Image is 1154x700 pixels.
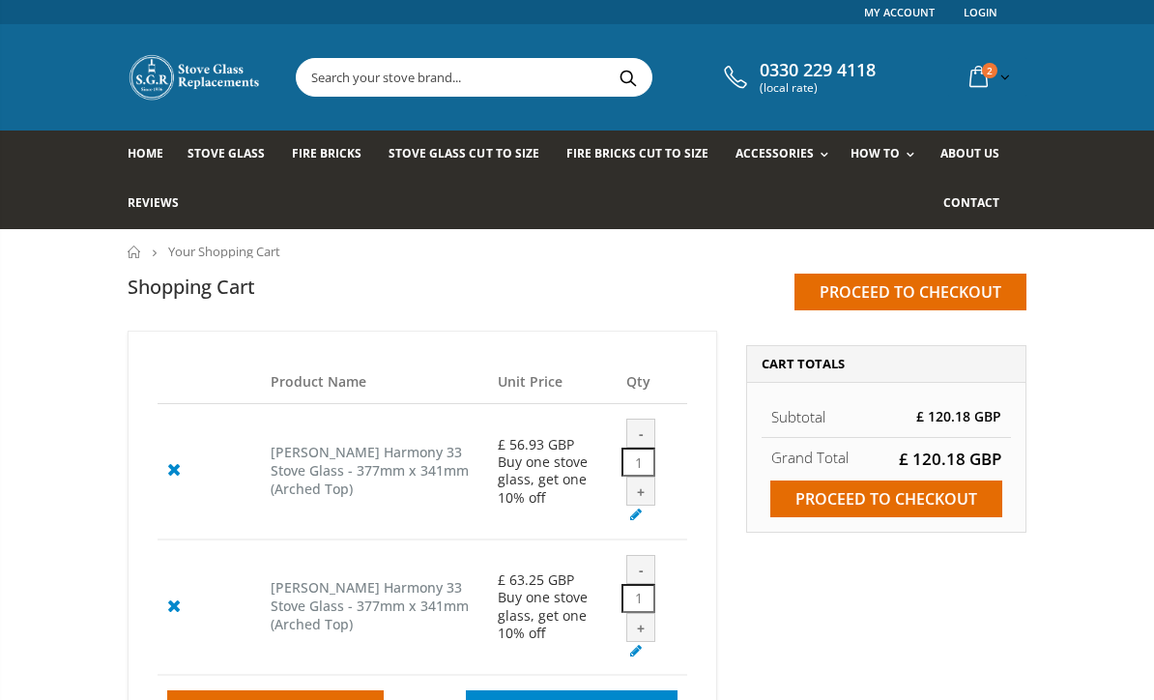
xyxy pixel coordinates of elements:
a: 2 [962,58,1014,96]
input: Proceed to checkout [794,274,1026,310]
div: - [626,555,655,584]
a: Stove Glass Cut To Size [389,131,553,180]
th: Qty [617,361,687,404]
a: [PERSON_NAME] Harmony 33 Stove Glass - 377mm x 341mm (Arched Top) [271,578,469,633]
a: Reviews [128,180,193,229]
span: About us [940,145,999,161]
span: Fire Bricks Cut To Size [566,145,708,161]
span: Stove Glass [188,145,265,161]
a: Fire Bricks [292,131,376,180]
span: Fire Bricks [292,145,361,161]
span: £ 120.18 GBP [916,407,1001,425]
a: Home [128,246,142,258]
span: £ 56.93 GBP [498,435,574,453]
div: + [626,613,655,642]
div: - [626,419,655,448]
a: Home [128,131,178,180]
span: Your Shopping Cart [168,243,280,260]
a: [PERSON_NAME] Harmony 33 Stove Glass - 377mm x 341mm (Arched Top) [271,443,469,498]
button: Search [606,59,649,96]
span: Accessories [736,145,814,161]
a: Fire Bricks Cut To Size [566,131,723,180]
strong: Grand Total [771,448,849,467]
span: Stove Glass Cut To Size [389,145,538,161]
input: Search your stove brand... [297,59,829,96]
span: £ 63.25 GBP [498,570,574,589]
div: Buy one stove glass, get one 10% off [498,589,607,642]
a: Contact [943,180,1014,229]
span: Home [128,145,163,161]
th: Unit Price [488,361,617,404]
span: Contact [943,194,999,211]
th: Product Name [261,361,488,404]
span: Subtotal [771,407,825,426]
span: Cart Totals [762,355,845,372]
a: About us [940,131,1014,180]
a: How To [851,131,924,180]
img: Stove Glass Replacement [128,53,263,102]
div: + [626,477,655,506]
div: Buy one stove glass, get one 10% off [498,453,607,507]
span: Reviews [128,194,179,211]
span: 2 [982,63,997,78]
span: £ 120.18 GBP [899,448,1001,470]
input: Proceed to checkout [770,481,1002,517]
h1: Shopping Cart [128,274,255,300]
a: Accessories [736,131,838,180]
a: Stove Glass [188,131,279,180]
span: How To [851,145,900,161]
